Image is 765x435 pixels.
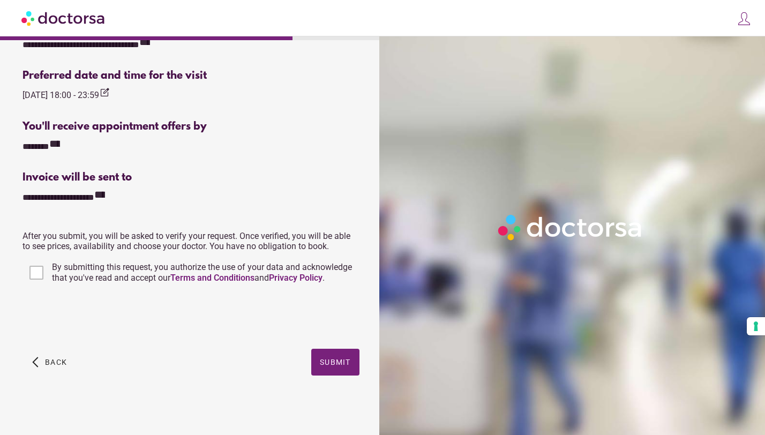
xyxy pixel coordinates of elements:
a: Privacy Policy [269,273,322,283]
iframe: reCAPTCHA [22,296,185,338]
span: By submitting this request, you authorize the use of your data and acknowledge that you've read a... [52,262,352,283]
button: Your consent preferences for tracking technologies [747,317,765,335]
img: Logo-Doctorsa-trans-White-partial-flat.png [494,211,647,245]
img: icons8-customer-100.png [737,11,752,26]
span: Back [45,358,67,366]
img: Doctorsa.com [21,6,106,30]
p: After you submit, you will be asked to verify your request. Once verified, you will be able to se... [22,231,359,251]
div: Preferred date and time for the visit [22,70,359,82]
div: [DATE] 18:00 - 23:59 [22,87,110,102]
button: Submit [311,349,359,376]
div: Invoice will be sent to [22,171,359,184]
button: arrow_back_ios Back [28,349,71,376]
span: Submit [320,358,351,366]
a: Terms and Conditions [170,273,254,283]
i: edit_square [99,87,110,98]
div: You'll receive appointment offers by [22,121,359,133]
